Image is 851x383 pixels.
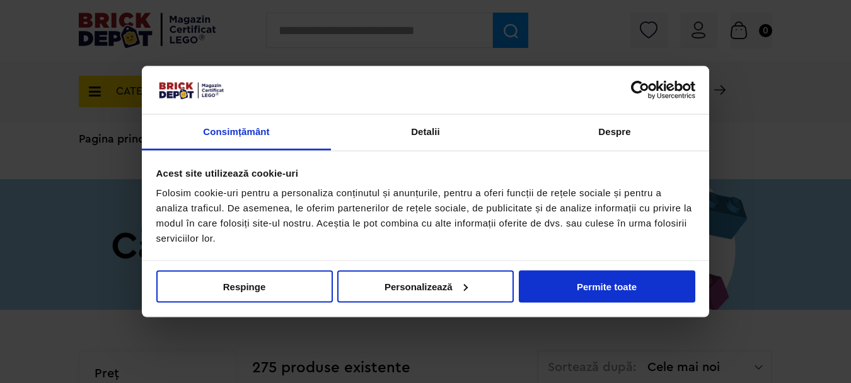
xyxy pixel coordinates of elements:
button: Respinge [156,270,333,302]
a: Usercentrics Cookiebot - opens in a new window [585,80,695,99]
div: Folosim cookie-uri pentru a personaliza conținutul și anunțurile, pentru a oferi funcții de rețel... [156,186,695,246]
a: Despre [520,115,709,151]
img: siglă [156,80,226,100]
button: Personalizează [337,270,514,302]
button: Permite toate [519,270,695,302]
div: Acest site utilizează cookie-uri [156,165,695,180]
a: Detalii [331,115,520,151]
a: Consimțământ [142,115,331,151]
